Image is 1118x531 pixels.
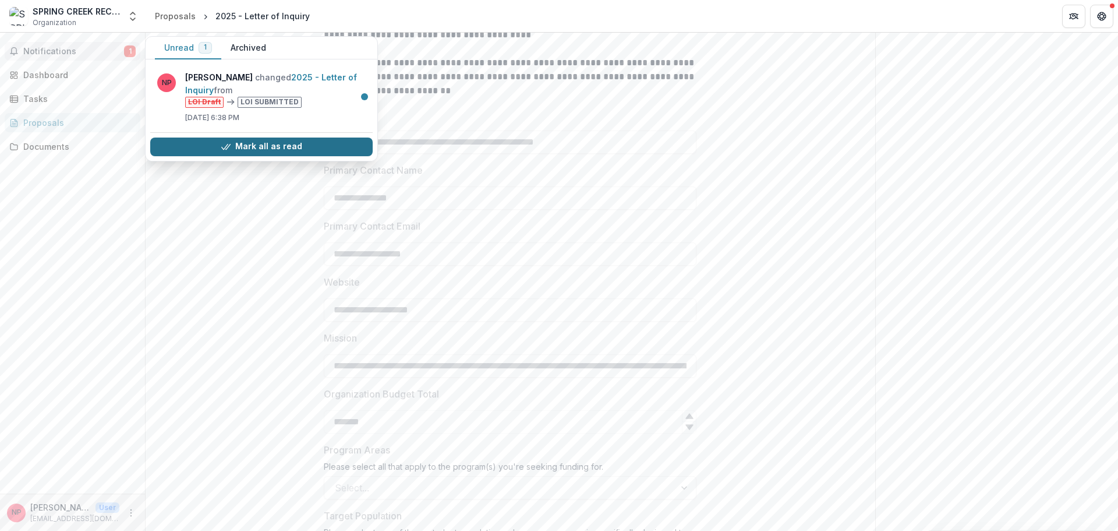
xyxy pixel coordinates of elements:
[23,47,124,57] span: Notifications
[124,506,138,520] button: More
[155,37,221,59] button: Unread
[95,502,119,513] p: User
[150,8,200,24] a: Proposals
[324,387,439,401] p: Organization Budget Total
[30,514,119,524] p: [EMAIL_ADDRESS][DOMAIN_NAME]
[33,5,120,17] div: SPRING CREEK RECREATIONAL FUND
[1062,5,1085,28] button: Partners
[23,140,131,153] div: Documents
[23,117,131,129] div: Proposals
[155,10,196,22] div: Proposals
[23,69,131,81] div: Dashboard
[5,113,140,132] a: Proposals
[125,5,141,28] button: Open entity switcher
[124,45,136,57] span: 1
[5,89,140,108] a: Tasks
[324,275,360,289] p: Website
[150,8,314,24] nav: breadcrumb
[324,462,696,476] div: Please select all that apply to the program(s) you're seeking funding for.
[324,163,423,177] p: Primary Contact Name
[324,331,357,345] p: Mission
[5,42,140,61] button: Notifications1
[324,219,420,233] p: Primary Contact Email
[324,509,402,523] p: Target Population
[150,138,373,156] button: Mark all as read
[5,65,140,85] a: Dashboard
[185,71,366,108] p: changed from
[1090,5,1113,28] button: Get Help
[215,10,310,22] div: 2025 - Letter of Inquiry
[23,93,131,105] div: Tasks
[221,37,275,59] button: Archived
[204,43,207,51] span: 1
[12,509,22,516] div: Nanda Prabhakar
[30,501,91,514] p: [PERSON_NAME]
[185,72,357,95] a: 2025 - Letter of Inquiry
[33,17,76,28] span: Organization
[324,443,390,457] p: Program Areas
[5,137,140,156] a: Documents
[9,7,28,26] img: SPRING CREEK RECREATIONAL FUND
